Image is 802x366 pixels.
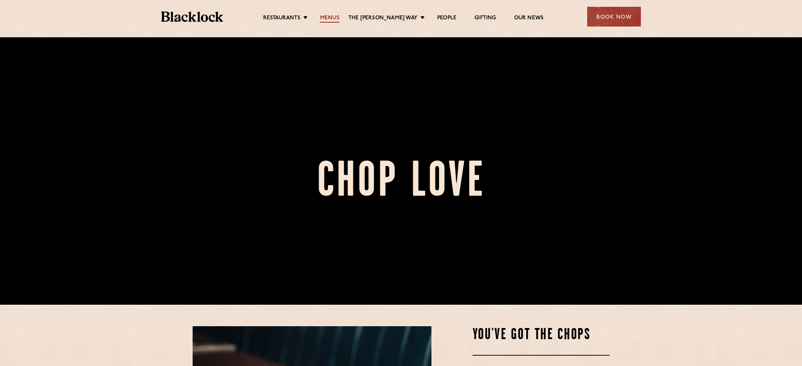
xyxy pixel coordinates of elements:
a: People [437,15,456,23]
a: The [PERSON_NAME] Way [348,15,417,23]
h2: You've Got The Chops [473,326,610,344]
a: Menus [320,15,339,23]
a: Our News [514,15,544,23]
a: Gifting [474,15,496,23]
div: Book Now [587,7,641,27]
img: BL_Textured_Logo-footer-cropped.svg [161,11,223,22]
a: Restaurants [263,15,300,23]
